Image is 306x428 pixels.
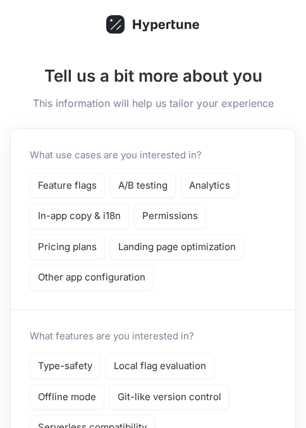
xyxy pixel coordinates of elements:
h1: Tell us a bit more about you [10,63,296,88]
p: Pricing plans [38,240,97,255]
p: Landing page optimization [118,240,236,255]
p: Offline mode [38,390,96,405]
p: Type-safety [38,359,92,374]
p: Analytics [189,179,230,193]
p: What features are you interested in? [30,329,194,344]
p: Other app configuration [38,270,145,285]
p: What use cases are you interested in? [30,148,202,163]
p: Feature flags [38,179,97,193]
p: A/B testing [118,179,168,193]
p: Local flag evaluation [114,359,206,374]
h5: This information will help us tailor your experience [10,96,296,111]
p: In-app copy & i18n [38,209,121,223]
p: Permissions [142,209,198,223]
p: Git-like version control [118,390,221,405]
